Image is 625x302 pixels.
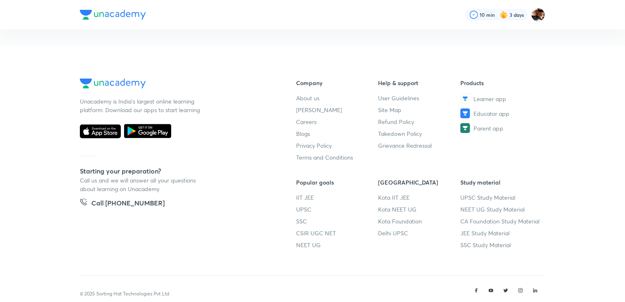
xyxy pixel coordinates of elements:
span: Educator app [473,109,510,118]
img: streak [500,11,508,19]
a: Careers [296,117,378,126]
a: Privacy Policy [296,141,378,150]
p: Unacademy is India’s largest online learning platform. Download our apps to start learning [80,97,203,114]
span: Parent app [473,124,503,133]
a: CA Foundation Study Material [460,217,543,225]
p: Call us and we will answer all your questions about learning on Unacademy [80,176,203,193]
a: Kota Foundation [378,217,461,225]
a: CSIR UGC NET [296,229,378,237]
a: Delhi UPSC [378,229,461,237]
h5: Call [PHONE_NUMBER] [91,198,165,210]
img: Company Logo [80,79,146,88]
a: Refund Policy [378,117,461,126]
a: UPSC Study Material [460,193,543,202]
img: Educator app [460,108,470,118]
h6: Study material [460,178,543,187]
h6: Products [460,79,543,87]
a: JEE Study Material [460,229,543,237]
a: Parent app [460,123,543,133]
h6: [GEOGRAPHIC_DATA] [378,178,461,187]
a: About us [296,94,378,102]
span: Careers [296,117,317,126]
a: UPSC [296,205,378,214]
a: Takedown Policy [378,129,461,138]
p: © 2025 Sorting Hat Technologies Pvt Ltd [80,290,169,297]
a: Grievance Redressal [378,141,461,150]
a: Blogs [296,129,378,138]
a: Call [PHONE_NUMBER] [80,198,165,210]
h6: Help & support [378,79,461,87]
img: Learner app [460,94,470,104]
a: Company Logo [80,79,270,90]
span: Learner app [473,95,506,103]
a: [PERSON_NAME] [296,106,378,114]
a: Terms and Conditions [296,153,378,162]
img: Shatasree das [531,8,545,22]
img: check rounded [470,11,478,19]
a: Kota IIT JEE [378,193,461,202]
a: Kota NEET UG [378,205,461,214]
a: Educator app [460,108,543,118]
a: Site Map [378,106,461,114]
h6: Company [296,79,378,87]
a: Learner app [460,94,543,104]
a: SSC Study Material [460,241,543,249]
img: Parent app [460,123,470,133]
a: User Guidelines [378,94,461,102]
h5: Starting your preparation? [80,166,270,176]
a: SSC [296,217,378,225]
a: NEET UG Study Material [460,205,543,214]
h6: Popular goals [296,178,378,187]
img: Company Logo [80,10,146,20]
a: NEET UG [296,241,378,249]
a: IIT JEE [296,193,378,202]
